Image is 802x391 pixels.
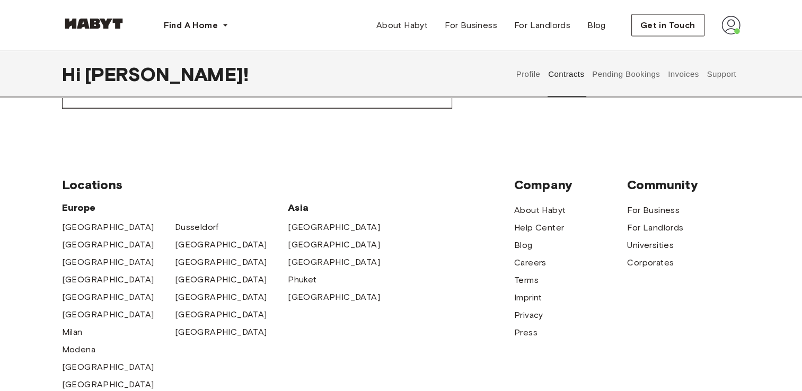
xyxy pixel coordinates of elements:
span: Hi [62,63,85,85]
a: [GEOGRAPHIC_DATA] [288,238,380,251]
a: Blog [514,239,533,252]
a: Phuket [288,273,316,286]
a: [GEOGRAPHIC_DATA] [175,238,267,251]
a: [GEOGRAPHIC_DATA] [288,221,380,234]
span: Asia [288,201,401,214]
img: avatar [721,16,741,35]
a: Help Center [514,221,564,234]
a: [GEOGRAPHIC_DATA] [288,291,380,304]
a: For Business [627,204,680,217]
a: Universities [627,239,674,252]
a: Corporates [627,256,674,269]
a: Blog [579,15,614,36]
a: [GEOGRAPHIC_DATA] [175,273,267,286]
button: Get in Touch [631,14,704,37]
a: For Landlords [506,15,579,36]
a: Terms [514,274,539,287]
a: About Habyt [514,204,566,217]
a: [GEOGRAPHIC_DATA] [175,308,267,321]
a: [GEOGRAPHIC_DATA] [62,273,154,286]
div: user profile tabs [512,51,740,97]
span: [PERSON_NAME] ! [85,63,249,85]
a: [GEOGRAPHIC_DATA] [175,326,267,339]
a: Dusseldorf [175,221,219,234]
span: About Habyt [376,19,428,32]
span: For Business [445,19,497,32]
a: [GEOGRAPHIC_DATA] [175,291,267,304]
a: For Business [436,15,506,36]
a: Modena [62,343,95,356]
span: Company [514,177,627,193]
a: About Habyt [368,15,436,36]
img: Habyt [62,19,126,29]
a: [GEOGRAPHIC_DATA] [62,238,154,251]
a: Press [514,326,537,339]
span: Blog [587,19,606,32]
a: [GEOGRAPHIC_DATA] [62,378,154,391]
span: Europe [62,201,288,214]
a: [GEOGRAPHIC_DATA] [62,361,154,374]
a: Imprint [514,291,542,304]
span: Community [627,177,740,193]
a: [GEOGRAPHIC_DATA] [62,291,154,304]
a: Careers [514,256,547,269]
button: Find A Home [155,15,237,36]
button: Contracts [547,51,586,97]
a: For Landlords [627,221,683,234]
a: [GEOGRAPHIC_DATA] [288,256,380,269]
a: [GEOGRAPHIC_DATA] [62,256,154,269]
a: [GEOGRAPHIC_DATA] [62,221,154,234]
span: Find A Home [164,19,218,32]
a: Milan [62,326,83,339]
a: Privacy [514,309,543,322]
button: Profile [515,51,542,97]
span: Locations [62,177,514,193]
span: For Landlords [514,19,570,32]
span: Get in Touch [640,19,695,32]
button: Pending Bookings [591,51,662,97]
button: Invoices [666,51,700,97]
a: [GEOGRAPHIC_DATA] [62,308,154,321]
a: [GEOGRAPHIC_DATA] [175,256,267,269]
button: Support [706,51,738,97]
